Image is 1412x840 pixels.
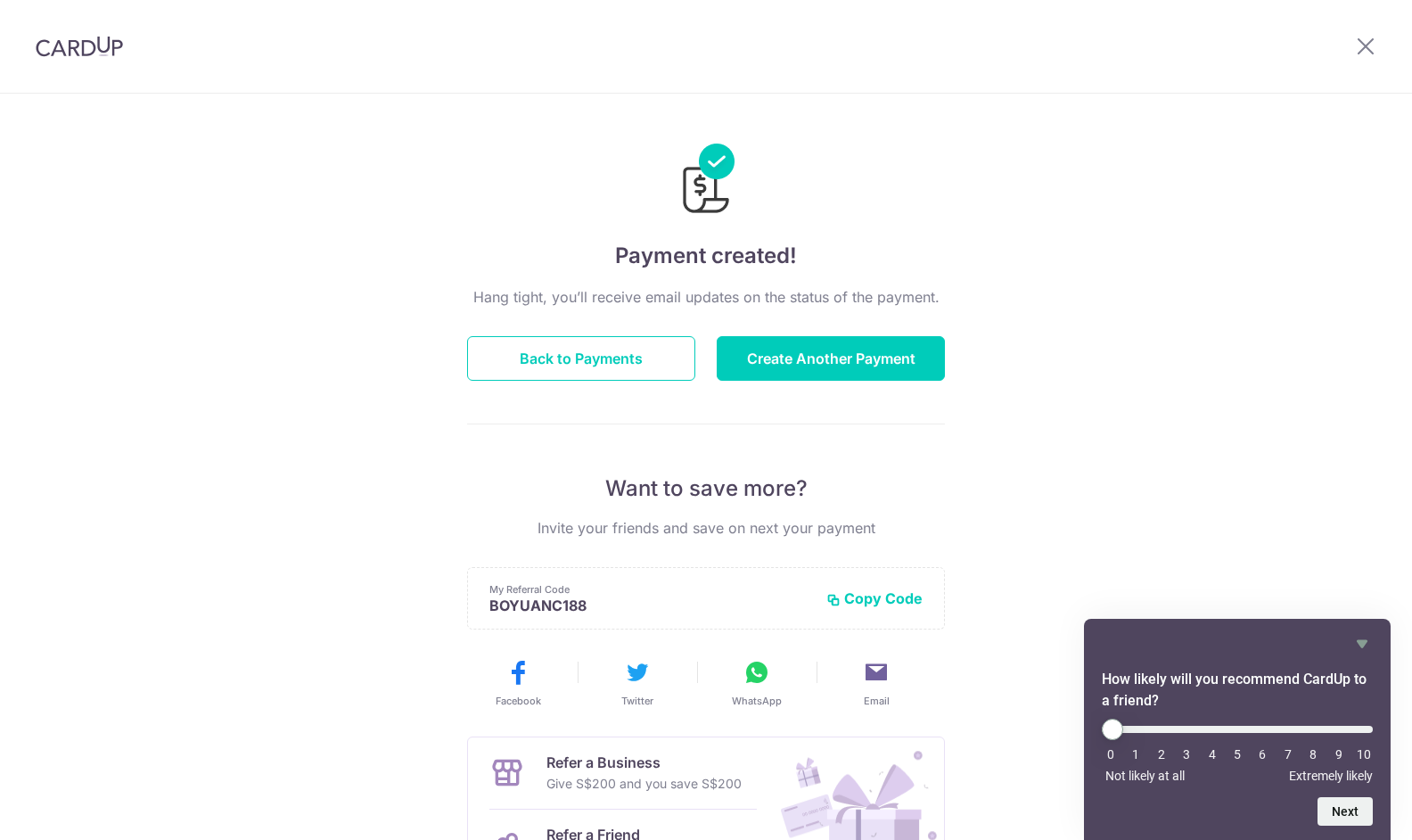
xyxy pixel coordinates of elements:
span: WhatsApp [732,694,782,708]
p: My Referral Code [489,582,812,597]
button: Email [824,658,929,708]
li: 0 [1102,747,1120,762]
button: WhatsApp [704,658,809,708]
h2: How likely will you recommend CardUp to a friend? Select an option from 0 to 10, with 0 being Not... [1102,669,1373,712]
button: Next question [1318,797,1373,826]
li: 7 [1279,747,1297,762]
span: Extremely likely [1289,769,1373,783]
div: How likely will you recommend CardUp to a friend? Select an option from 0 to 10, with 0 being Not... [1102,719,1373,783]
li: 9 [1330,747,1348,762]
span: Twitter [621,694,653,708]
li: 6 [1253,747,1271,762]
p: Invite your friends and save on next your payment [467,517,945,539]
li: 4 [1203,747,1221,762]
span: Not likely at all [1105,769,1185,783]
p: Hang tight, you’ll receive email updates on the status of the payment. [467,286,945,308]
li: 3 [1178,747,1195,762]
button: Back to Payments [467,336,695,381]
li: 1 [1127,747,1145,762]
p: Refer a Business [546,752,742,773]
li: 5 [1228,747,1246,762]
img: CardUp [36,36,123,57]
span: Email [864,694,890,708]
p: BOYUANC188 [489,597,812,614]
h4: Payment created! [467,240,945,272]
img: Payments [677,144,735,218]
div: How likely will you recommend CardUp to a friend? Select an option from 0 to 10, with 0 being Not... [1102,633,1373,826]
button: Hide survey [1351,633,1373,655]
span: Facebook [496,694,541,708]
p: Want to save more? [467,474,945,503]
button: Copy Code [826,589,923,607]
button: Facebook [465,658,571,708]
li: 10 [1355,747,1373,762]
li: 2 [1153,747,1170,762]
button: Create Another Payment [717,336,945,381]
li: 8 [1304,747,1322,762]
p: Give S$200 and you save S$200 [546,773,742,795]
button: Twitter [585,658,690,708]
